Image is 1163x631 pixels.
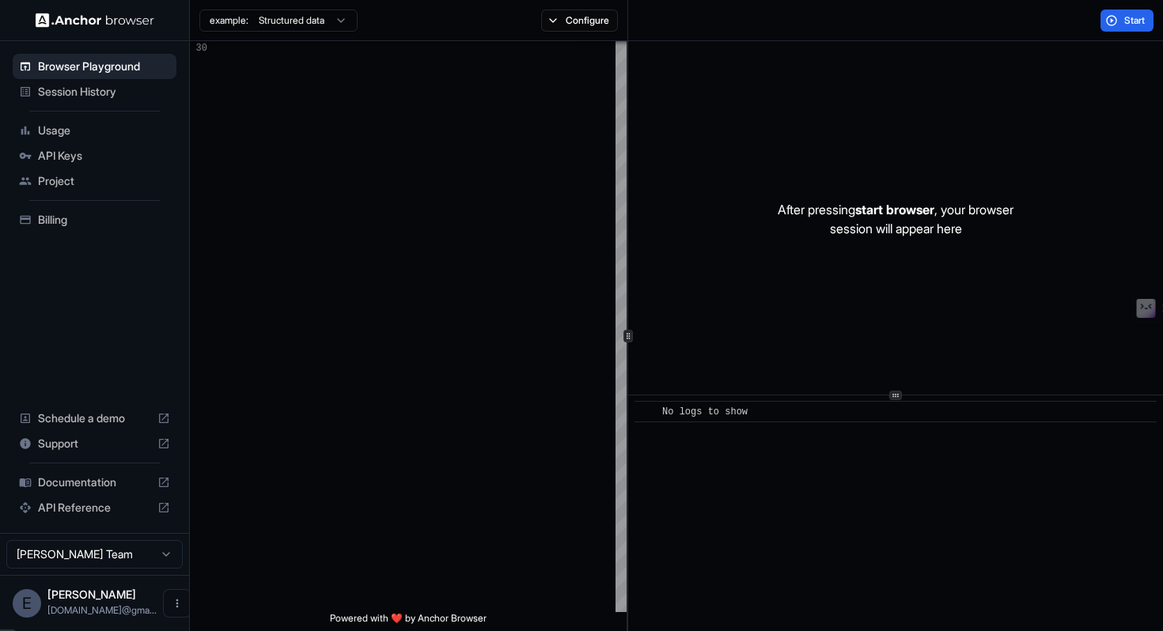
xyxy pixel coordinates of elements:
div: Support [13,431,176,456]
img: Anchor Logo [36,13,154,28]
span: Powered with ❤️ by Anchor Browser [330,612,487,631]
span: API Reference [38,500,151,516]
div: Schedule a demo [13,406,176,431]
span: Billing [38,212,170,228]
span: API Keys [38,148,170,164]
span: start browser [855,202,934,217]
span: No logs to show [662,406,748,418]
span: Elizabeth S [47,588,136,601]
div: Browser Playground [13,54,176,79]
span: Project [38,173,170,189]
span: Documentation [38,474,151,490]
div: Documentation [13,470,176,495]
button: Open menu [163,589,191,618]
div: 30 [190,41,207,55]
span: Session History [38,84,170,100]
span: Schedule a demo [38,410,151,426]
div: E [13,589,41,618]
span: ​ [642,404,650,420]
div: API Reference [13,495,176,520]
span: esinc.info@gmail.com [47,604,157,616]
button: Start [1100,9,1154,32]
div: Session History [13,79,176,104]
div: Project [13,168,176,194]
div: Billing [13,207,176,232]
div: Usage [13,118,176,143]
div: API Keys [13,143,176,168]
span: Start [1124,14,1146,27]
button: Configure [541,9,618,32]
span: example: [210,14,248,27]
span: Browser Playground [38,59,170,74]
p: After pressing , your browser session will appear here [778,200,1013,238]
span: Support [38,436,151,452]
span: Usage [38,123,170,138]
